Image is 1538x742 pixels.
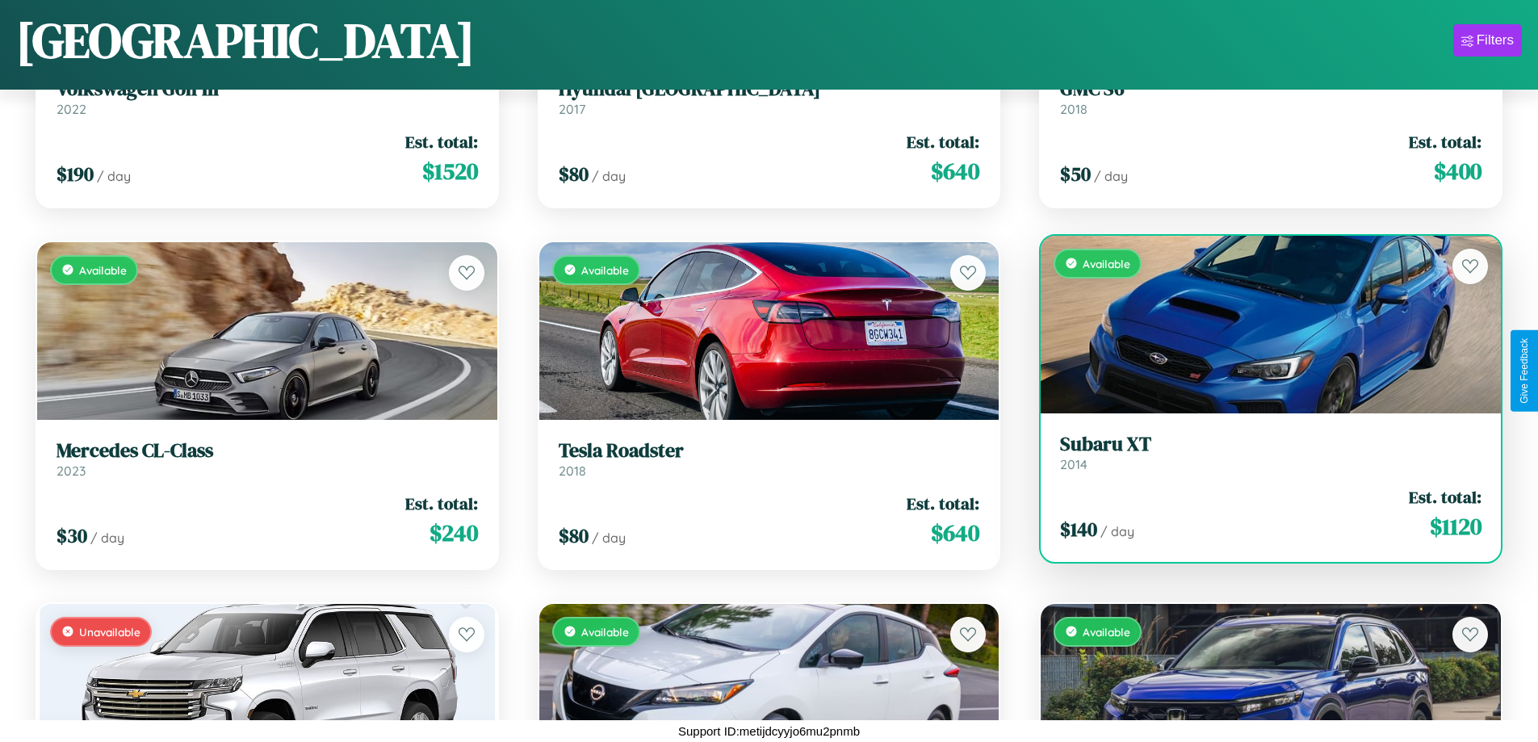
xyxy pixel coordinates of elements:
span: Est. total: [907,492,979,515]
span: 2014 [1060,456,1087,472]
a: Tesla Roadster2018 [559,439,980,479]
span: Unavailable [79,625,140,639]
h3: Volkswagen Golf III [57,78,478,101]
h3: Hyundai [GEOGRAPHIC_DATA] [559,78,980,101]
span: $ 240 [430,517,478,549]
span: $ 50 [1060,161,1091,187]
span: 2023 [57,463,86,479]
h3: Mercedes CL-Class [57,439,478,463]
a: Hyundai [GEOGRAPHIC_DATA]2017 [559,78,980,117]
h3: Subaru XT [1060,433,1481,456]
span: 2017 [559,101,585,117]
span: $ 400 [1434,155,1481,187]
span: Available [581,263,629,277]
span: $ 80 [559,522,589,549]
span: 2022 [57,101,86,117]
span: Est. total: [1409,485,1481,509]
h3: GMC S6 [1060,78,1481,101]
span: / day [1100,523,1134,539]
span: / day [592,168,626,184]
div: Give Feedback [1519,338,1530,404]
span: / day [1094,168,1128,184]
span: $ 190 [57,161,94,187]
span: $ 640 [931,155,979,187]
span: Available [1083,257,1130,270]
a: GMC S62018 [1060,78,1481,117]
span: Est. total: [405,130,478,153]
span: Available [79,263,127,277]
span: $ 140 [1060,516,1097,543]
span: / day [592,530,626,546]
a: Mercedes CL-Class2023 [57,439,478,479]
span: $ 640 [931,517,979,549]
span: Est. total: [405,492,478,515]
span: Available [581,625,629,639]
span: 2018 [559,463,586,479]
span: $ 80 [559,161,589,187]
span: $ 30 [57,522,87,549]
h1: [GEOGRAPHIC_DATA] [16,7,475,73]
span: Est. total: [907,130,979,153]
p: Support ID: metijdcyyjo6mu2pnmb [678,720,860,742]
h3: Tesla Roadster [559,439,980,463]
span: / day [97,168,131,184]
span: / day [90,530,124,546]
span: 2018 [1060,101,1087,117]
span: Est. total: [1409,130,1481,153]
a: Subaru XT2014 [1060,433,1481,472]
div: Filters [1477,32,1514,48]
button: Filters [1453,24,1522,57]
span: $ 1120 [1430,510,1481,543]
span: $ 1520 [422,155,478,187]
a: Volkswagen Golf III2022 [57,78,478,117]
span: Available [1083,625,1130,639]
